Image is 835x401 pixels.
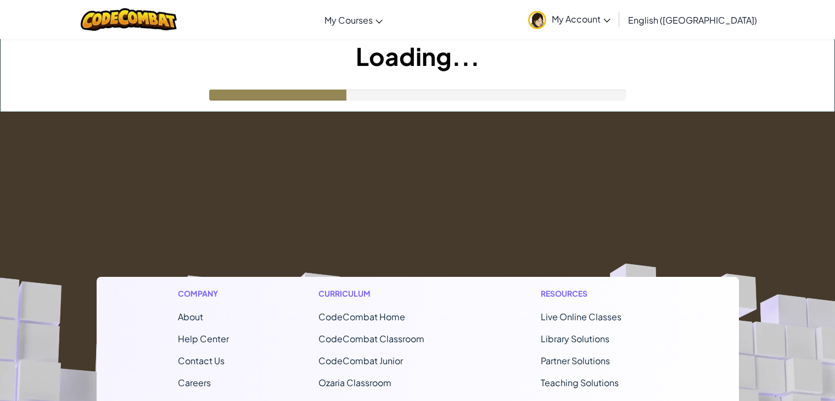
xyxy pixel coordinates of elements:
span: My Account [552,13,610,25]
span: English ([GEOGRAPHIC_DATA]) [628,14,757,26]
span: CodeCombat Home [318,311,405,322]
img: avatar [528,11,546,29]
a: CodeCombat Classroom [318,333,424,344]
a: Careers [178,377,211,388]
a: Help Center [178,333,229,344]
a: About [178,311,203,322]
span: My Courses [324,14,373,26]
h1: Resources [541,288,658,299]
h1: Curriculum [318,288,451,299]
a: English ([GEOGRAPHIC_DATA]) [623,5,763,35]
span: Contact Us [178,355,225,366]
a: My Account [523,2,616,37]
h1: Loading... [1,39,834,73]
h1: Company [178,288,229,299]
a: Ozaria Classroom [318,377,391,388]
img: CodeCombat logo [81,8,177,31]
a: Teaching Solutions [541,377,619,388]
a: Library Solutions [541,333,609,344]
a: Live Online Classes [541,311,621,322]
a: CodeCombat Junior [318,355,403,366]
a: Partner Solutions [541,355,610,366]
a: My Courses [319,5,388,35]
